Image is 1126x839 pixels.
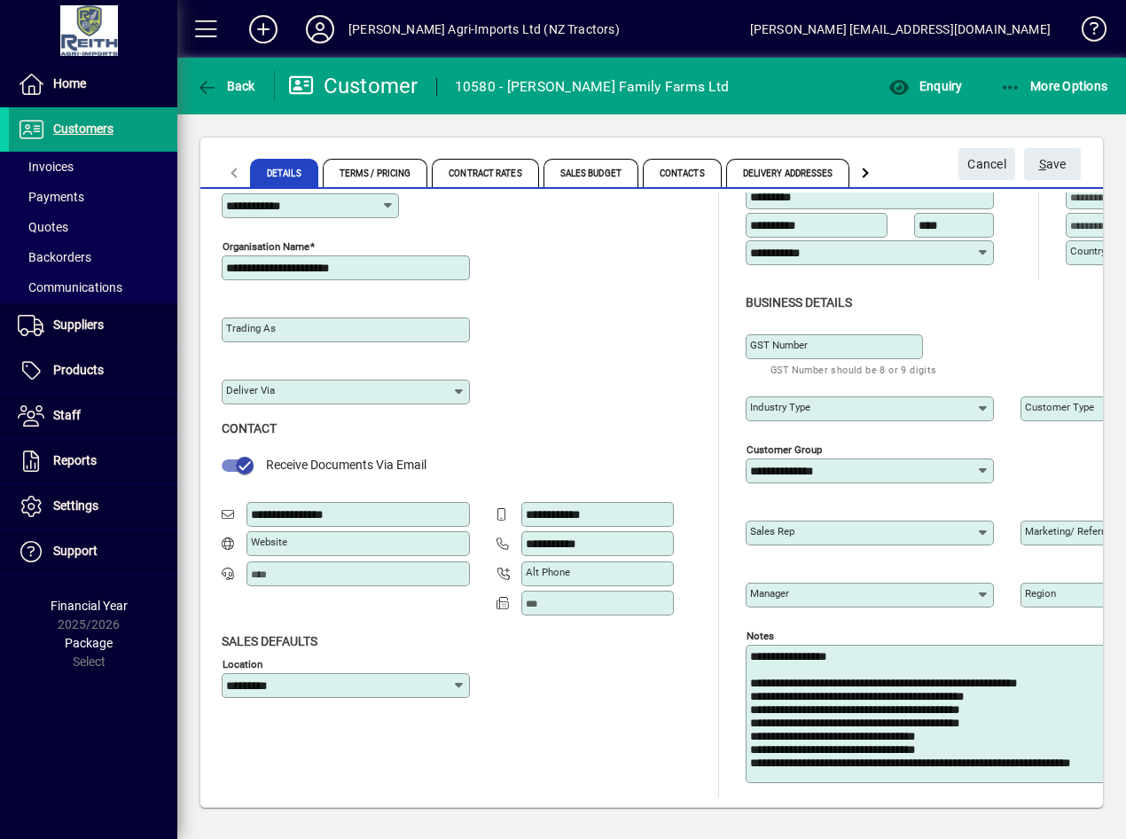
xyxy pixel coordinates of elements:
[266,458,426,472] span: Receive Documents Via Email
[543,159,638,187] span: Sales Budget
[226,384,275,396] mat-label: Deliver via
[746,295,852,310] span: Business details
[177,70,275,102] app-page-header-button: Back
[432,159,538,187] span: Contract Rates
[9,439,177,483] a: Reports
[1025,525,1113,537] mat-label: Marketing/ Referral
[967,150,1006,179] span: Cancel
[9,182,177,212] a: Payments
[750,525,794,537] mat-label: Sales rep
[1070,245,1106,257] mat-label: Country
[643,159,722,187] span: Contacts
[53,408,81,422] span: Staff
[222,421,277,435] span: Contact
[323,159,428,187] span: Terms / Pricing
[223,240,309,253] mat-label: Organisation name
[53,318,104,332] span: Suppliers
[51,599,128,613] span: Financial Year
[223,657,262,670] mat-label: Location
[888,79,962,93] span: Enquiry
[192,70,260,102] button: Back
[9,62,177,106] a: Home
[18,280,122,294] span: Communications
[1000,79,1108,93] span: More Options
[250,159,318,187] span: Details
[750,339,808,351] mat-label: GST Number
[1039,157,1046,171] span: S
[9,394,177,438] a: Staff
[288,72,418,100] div: Customer
[18,190,84,204] span: Payments
[1025,401,1094,413] mat-label: Customer type
[196,79,255,93] span: Back
[292,13,348,45] button: Profile
[1024,148,1081,180] button: Save
[958,148,1015,180] button: Cancel
[1068,4,1104,61] a: Knowledge Base
[65,636,113,650] span: Package
[18,220,68,234] span: Quotes
[53,453,97,467] span: Reports
[747,629,774,641] mat-label: Notes
[9,303,177,348] a: Suppliers
[747,443,822,455] mat-label: Customer group
[53,76,86,90] span: Home
[53,544,98,558] span: Support
[1039,150,1067,179] span: ave
[235,13,292,45] button: Add
[1025,587,1056,600] mat-label: Region
[251,536,287,548] mat-label: Website
[726,159,850,187] span: Delivery Addresses
[53,498,98,513] span: Settings
[18,160,74,174] span: Invoices
[9,152,177,182] a: Invoices
[53,122,113,136] span: Customers
[526,566,570,578] mat-label: Alt Phone
[9,529,177,574] a: Support
[222,634,317,648] span: Sales defaults
[750,587,789,600] mat-label: Manager
[18,250,91,264] span: Backorders
[9,242,177,272] a: Backorders
[884,70,966,102] button: Enquiry
[348,15,620,43] div: [PERSON_NAME] Agri-Imports Ltd (NZ Tractors)
[455,73,730,101] div: 10580 - [PERSON_NAME] Family Farms Ltd
[9,349,177,393] a: Products
[750,401,810,413] mat-label: Industry type
[770,359,937,380] mat-hint: GST Number should be 8 or 9 digits
[9,484,177,529] a: Settings
[750,15,1051,43] div: [PERSON_NAME] [EMAIL_ADDRESS][DOMAIN_NAME]
[226,322,276,334] mat-label: Trading as
[53,363,104,377] span: Products
[996,70,1113,102] button: More Options
[9,272,177,302] a: Communications
[9,212,177,242] a: Quotes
